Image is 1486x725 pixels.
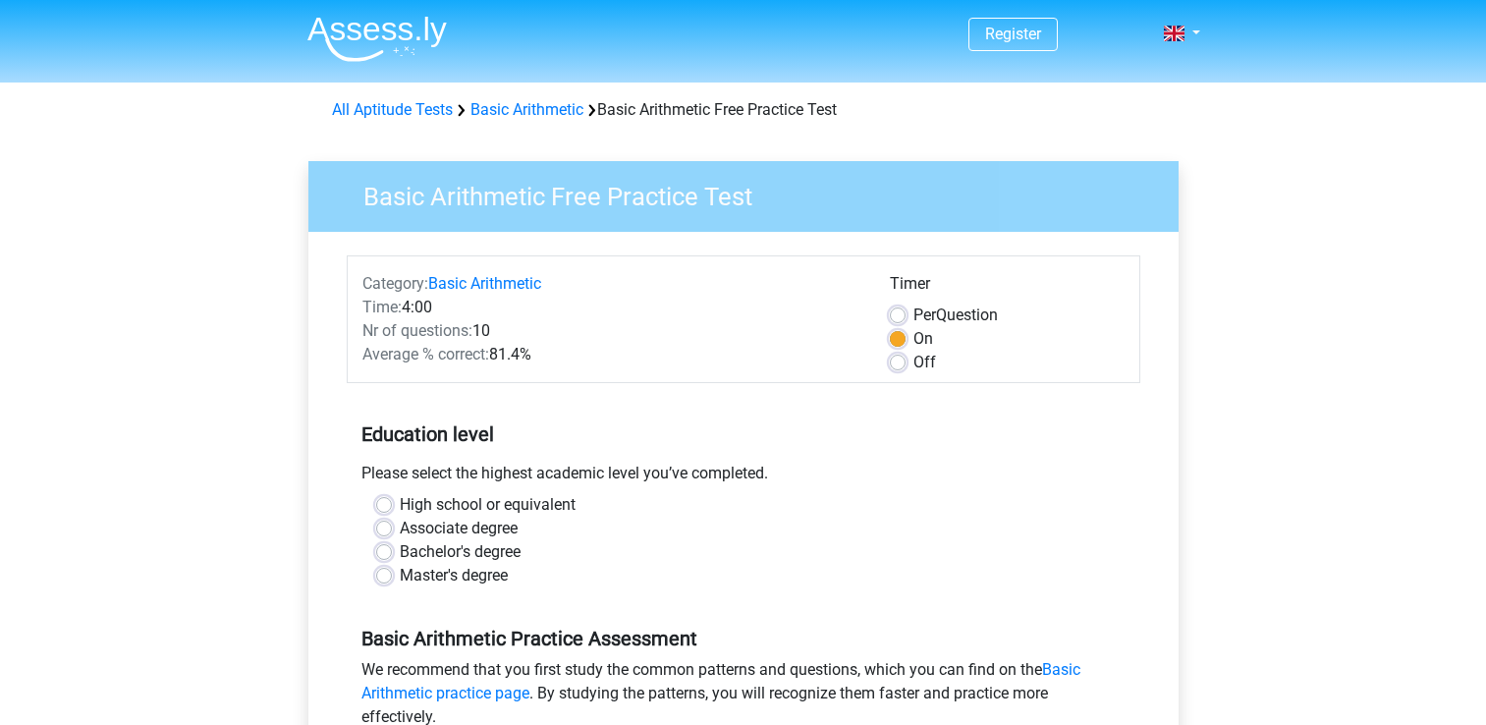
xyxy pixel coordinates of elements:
label: On [913,327,933,351]
a: Register [985,25,1041,43]
label: Question [913,304,998,327]
img: Assessly [307,16,447,62]
span: Time: [362,298,402,316]
div: Basic Arithmetic Free Practice Test [324,98,1163,122]
span: Per [913,306,936,324]
span: Average % correct: [362,345,489,363]
div: 4:00 [348,296,875,319]
a: Basic Arithmetic [428,274,541,293]
label: Master's degree [400,564,508,587]
div: Please select the highest academic level you’ve completed. [347,462,1140,493]
label: High school or equivalent [400,493,576,517]
span: Nr of questions: [362,321,472,340]
span: Category: [362,274,428,293]
a: Basic Arithmetic [470,100,583,119]
label: Off [913,351,936,374]
div: 81.4% [348,343,875,366]
a: All Aptitude Tests [332,100,453,119]
h5: Basic Arithmetic Practice Assessment [361,627,1126,650]
h5: Education level [361,415,1126,454]
label: Bachelor's degree [400,540,521,564]
h3: Basic Arithmetic Free Practice Test [340,174,1164,212]
label: Associate degree [400,517,518,540]
div: Timer [890,272,1125,304]
div: 10 [348,319,875,343]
